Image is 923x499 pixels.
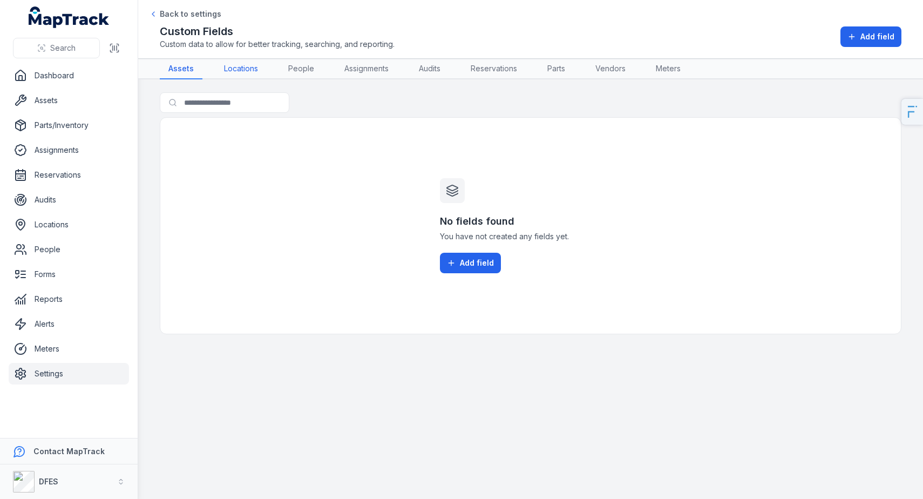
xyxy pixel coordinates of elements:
[539,59,574,79] a: Parts
[9,164,129,186] a: Reservations
[160,59,202,79] a: Assets
[840,26,901,47] button: Add field
[9,288,129,310] a: Reports
[462,59,526,79] a: Reservations
[410,59,449,79] a: Audits
[9,264,129,285] a: Forms
[50,43,76,53] span: Search
[587,59,634,79] a: Vendors
[9,313,129,335] a: Alerts
[9,65,129,86] a: Dashboard
[29,6,110,28] a: MapTrack
[160,9,221,19] span: Back to settings
[13,38,100,58] button: Search
[39,477,58,486] strong: DFES
[647,59,689,79] a: Meters
[9,338,129,360] a: Meters
[215,59,267,79] a: Locations
[440,231,621,242] span: You have not created any fields yet.
[9,90,129,111] a: Assets
[9,214,129,235] a: Locations
[9,139,129,161] a: Assignments
[336,59,397,79] a: Assignments
[440,253,501,273] button: Add field
[280,59,323,79] a: People
[149,9,221,19] a: Back to settings
[440,214,621,229] h3: No fields found
[160,39,395,50] span: Custom data to allow for better tracking, searching, and reporting.
[9,114,129,136] a: Parts/Inventory
[860,31,894,42] span: Add field
[9,239,129,260] a: People
[9,189,129,211] a: Audits
[9,363,129,385] a: Settings
[160,24,395,39] h2: Custom Fields
[460,258,494,268] span: Add field
[33,447,105,456] strong: Contact MapTrack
